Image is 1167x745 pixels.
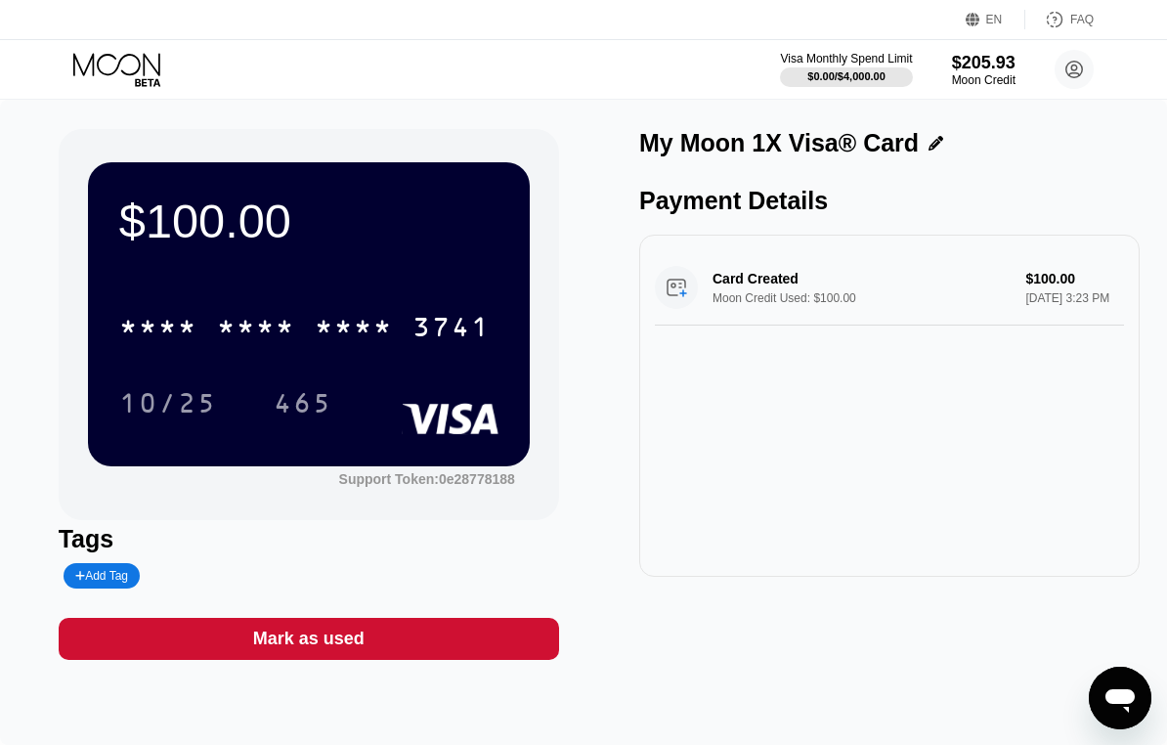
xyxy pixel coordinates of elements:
div: FAQ [1025,10,1094,29]
div: 3741 [412,314,491,345]
div: Support Token:0e28778188 [339,471,515,487]
div: $205.93 [952,53,1016,73]
div: Add Tag [75,569,128,583]
div: Support Token: 0e28778188 [339,471,515,487]
iframe: Button to launch messaging window [1089,667,1151,729]
div: FAQ [1070,13,1094,26]
div: $100.00 [119,194,498,248]
div: EN [986,13,1003,26]
div: 465 [274,390,332,421]
div: Moon Credit [952,73,1016,87]
div: Mark as used [59,618,559,660]
div: EN [966,10,1025,29]
div: Add Tag [64,563,140,589]
div: Payment Details [639,187,1140,215]
div: Visa Monthly Spend Limit [780,52,912,66]
div: 10/25 [119,390,217,421]
div: My Moon 1X Visa® Card [639,129,919,157]
div: Visa Monthly Spend Limit$0.00/$4,000.00 [780,52,912,87]
div: 10/25 [105,378,232,427]
div: $205.93Moon Credit [952,53,1016,87]
div: 465 [259,378,347,427]
div: Mark as used [253,628,365,650]
div: $0.00 / $4,000.00 [807,70,886,82]
div: Tags [59,525,559,553]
